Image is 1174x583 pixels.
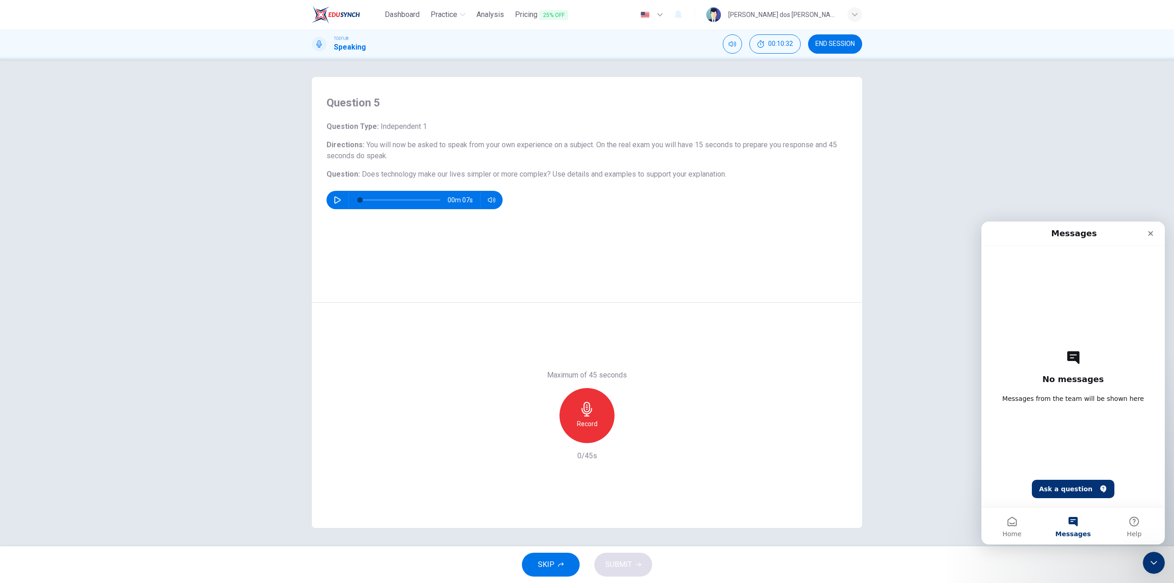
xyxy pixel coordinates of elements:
span: Use details and examples to support your explanation. [553,170,726,178]
button: Dashboard [381,6,423,23]
span: 25% OFF [539,10,568,20]
iframe: Intercom live chat [981,222,1165,544]
button: Analysis [473,6,508,23]
span: TOEFL® [334,35,349,42]
button: 00:10:32 [749,34,801,54]
img: Profile picture [706,7,721,22]
h6: Question : [327,169,847,180]
h6: Directions : [327,139,847,161]
button: Practice [427,6,469,23]
h1: Speaking [334,42,366,53]
button: Pricing25% OFF [511,6,572,23]
button: Record [559,388,615,443]
span: Does technology make our lives simpler or more complex? [362,170,551,178]
span: Dashboard [385,9,420,20]
img: EduSynch logo [312,6,360,24]
h6: Maximum of 45 seconds [547,370,627,381]
span: END SESSION [815,40,855,48]
span: Practice [431,9,457,20]
span: You will now be asked to speak from your own experience on a subject. On the real exam you will h... [327,140,837,160]
a: EduSynch logo [312,6,381,24]
h4: Question 5 [327,95,847,110]
span: Independent 1 [379,122,427,131]
span: 00:10:32 [768,40,793,48]
iframe: Intercom live chat [1143,552,1165,574]
button: SKIP [522,553,580,577]
span: SKIP [538,558,554,571]
span: Pricing [515,9,568,21]
img: en [639,11,651,18]
div: Mute [723,34,742,54]
button: END SESSION [808,34,862,54]
span: Analysis [476,9,504,20]
h6: Question Type : [327,121,847,132]
h6: Record [577,418,598,429]
h6: 0/45s [577,450,597,461]
div: [PERSON_NAME] dos [PERSON_NAME] [728,9,836,20]
div: Hide [749,34,801,54]
span: 00m 07s [448,191,480,209]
